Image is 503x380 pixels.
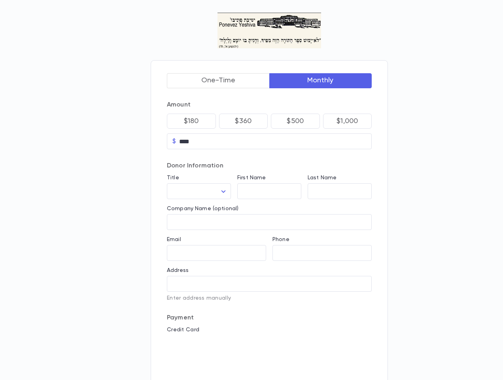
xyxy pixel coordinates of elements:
[269,73,372,88] button: Monthly
[287,117,304,125] p: $500
[167,184,231,199] div: ​
[167,295,372,301] p: Enter address manually
[337,117,358,125] p: $1,000
[167,236,181,243] label: Email
[172,137,176,145] p: $
[272,236,289,243] label: Phone
[167,175,179,181] label: Title
[235,117,251,125] p: $360
[167,101,372,109] p: Amount
[271,114,320,129] button: $500
[167,162,372,170] p: Donor Information
[167,314,372,322] p: Payment
[167,327,372,333] p: Credit Card
[323,114,372,129] button: $1,000
[217,13,321,48] img: Logo
[184,117,199,125] p: $180
[167,267,189,274] label: Address
[167,73,270,88] button: One-Time
[167,114,216,129] button: $180
[219,114,268,129] button: $360
[167,205,238,212] label: Company Name (optional)
[308,175,337,181] label: Last Name
[237,175,266,181] label: First Name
